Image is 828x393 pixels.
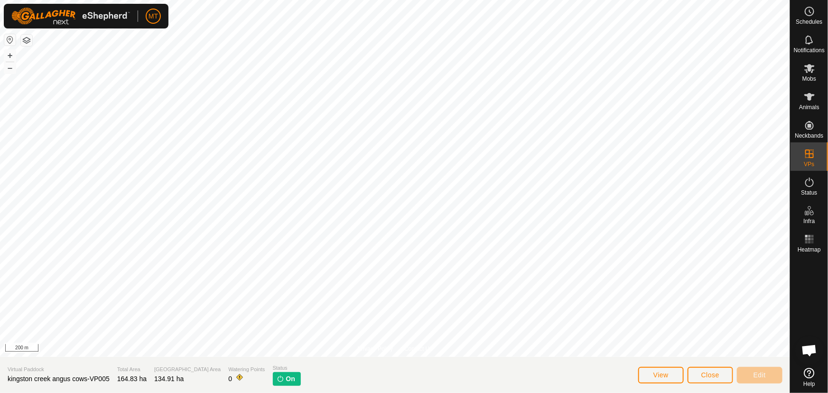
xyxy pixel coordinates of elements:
span: Help [803,381,815,387]
span: 134.91 ha [154,375,184,383]
span: Notifications [794,47,825,53]
span: 164.83 ha [117,375,147,383]
span: Neckbands [795,133,823,139]
button: Reset Map [4,34,16,46]
span: Status [273,364,301,372]
button: Map Layers [21,35,32,46]
span: Mobs [802,76,816,82]
span: Animals [799,104,819,110]
span: Total Area [117,365,147,374]
span: Edit [754,371,766,379]
a: Help [791,364,828,391]
span: Schedules [796,19,822,25]
span: [GEOGRAPHIC_DATA] Area [154,365,221,374]
span: View [653,371,669,379]
span: Infra [803,218,815,224]
button: + [4,50,16,61]
span: Virtual Paddock [8,365,110,374]
span: Watering Points [228,365,265,374]
button: Edit [737,367,782,384]
button: – [4,62,16,74]
button: Close [688,367,733,384]
span: On [286,374,295,384]
span: kingston creek angus cows-VP005 [8,375,110,383]
span: Close [701,371,719,379]
a: Privacy Policy [357,345,393,353]
span: MT [149,11,158,21]
span: VPs [804,161,814,167]
div: Open chat [795,336,824,365]
img: Gallagher Logo [11,8,130,25]
span: Status [801,190,817,196]
span: 0 [228,375,232,383]
span: Heatmap [798,247,821,253]
img: turn-on [277,375,284,383]
a: Contact Us [404,345,432,353]
button: View [638,367,684,384]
